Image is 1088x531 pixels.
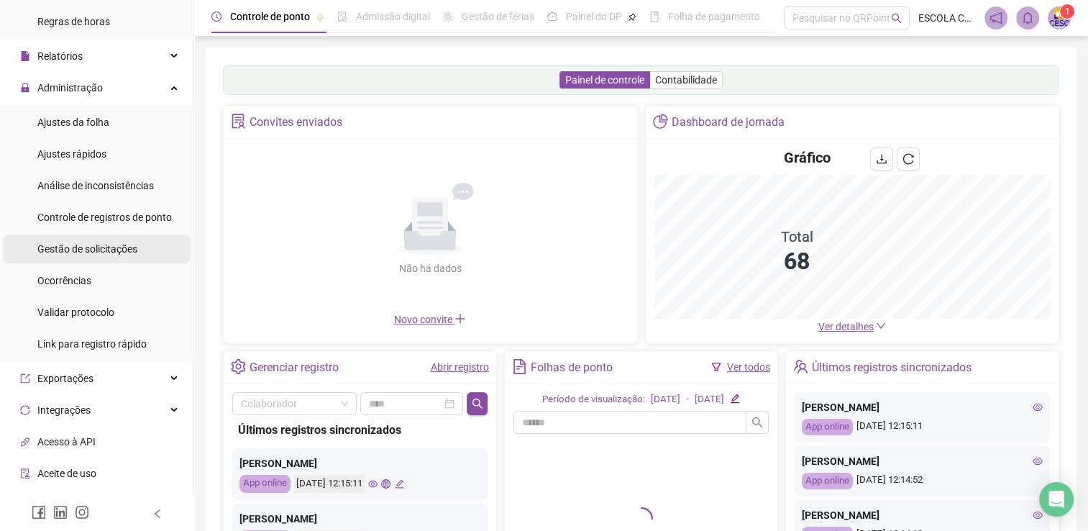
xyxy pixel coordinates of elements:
[727,361,770,373] a: Ver todos
[37,468,96,479] span: Aceite de uso
[37,307,114,318] span: Validar protocolo
[20,405,30,415] span: sync
[462,11,534,22] span: Gestão de férias
[730,394,739,403] span: edit
[75,505,89,519] span: instagram
[37,148,106,160] span: Ajustes rápidos
[918,10,976,26] span: ESCOLA CESC
[32,505,46,519] span: facebook
[672,110,785,135] div: Dashboard de jornada
[1033,510,1043,520] span: eye
[566,11,622,22] span: Painel do DP
[802,453,1043,469] div: [PERSON_NAME]
[876,153,887,165] span: download
[802,419,1043,435] div: [DATE] 12:15:11
[37,16,110,27] span: Regras de horas
[230,11,310,22] span: Controle de ponto
[531,355,613,380] div: Folhas de ponto
[902,153,914,165] span: reload
[431,361,489,373] a: Abrir registro
[37,212,172,223] span: Controle de registros de ponto
[37,373,93,384] span: Exportações
[37,180,154,191] span: Análise de inconsistências
[472,398,483,409] span: search
[364,260,496,276] div: Não há dados
[294,475,365,493] div: [DATE] 12:15:11
[394,314,466,325] span: Novo convite
[37,404,91,416] span: Integrações
[812,355,972,380] div: Últimos registros sincronizados
[711,362,721,372] span: filter
[751,417,763,428] span: search
[547,12,557,22] span: dashboard
[793,359,808,374] span: team
[20,437,30,447] span: api
[542,392,645,407] div: Período de visualização:
[37,436,96,448] span: Acesso à API
[53,505,68,519] span: linkedin
[239,475,291,493] div: App online
[211,12,221,22] span: clock-circle
[37,50,83,62] span: Relatórios
[818,321,886,332] a: Ver detalhes down
[368,479,378,489] span: eye
[37,275,91,286] span: Ocorrências
[239,455,480,471] div: [PERSON_NAME]
[152,509,163,519] span: left
[1065,6,1070,17] span: 1
[512,359,527,374] span: file-text
[250,355,339,380] div: Gerenciar registro
[802,473,853,489] div: App online
[1021,12,1034,24] span: bell
[231,359,246,374] span: setting
[695,392,724,407] div: [DATE]
[802,473,1043,489] div: [DATE] 12:14:52
[381,479,390,489] span: global
[653,114,668,129] span: pie-chart
[649,12,659,22] span: book
[37,117,109,128] span: Ajustes da folha
[628,13,636,22] span: pushpin
[655,74,717,86] span: Contabilidade
[1039,482,1074,517] div: Open Intercom Messenger
[802,419,853,435] div: App online
[1060,4,1074,19] sup: Atualize o seu contato no menu Meus Dados
[1033,402,1043,412] span: eye
[1033,456,1043,466] span: eye
[668,11,760,22] span: Folha de pagamento
[231,114,246,129] span: solution
[238,421,482,439] div: Últimos registros sincronizados
[802,507,1043,523] div: [PERSON_NAME]
[802,399,1043,415] div: [PERSON_NAME]
[565,74,644,86] span: Painel de controle
[316,13,324,22] span: pushpin
[337,12,347,22] span: file-done
[239,511,480,527] div: [PERSON_NAME]
[1048,7,1070,29] img: 84976
[891,13,902,24] span: search
[20,468,30,478] span: audit
[454,313,466,324] span: plus
[443,12,453,22] span: sun
[20,373,30,383] span: export
[37,338,147,350] span: Link para registro rápido
[356,11,430,22] span: Admissão digital
[686,392,689,407] div: -
[20,51,30,61] span: file
[250,110,342,135] div: Convites enviados
[784,147,831,168] h4: Gráfico
[876,321,886,331] span: down
[395,479,404,489] span: edit
[20,83,30,93] span: lock
[651,392,680,407] div: [DATE]
[989,12,1002,24] span: notification
[37,243,137,255] span: Gestão de solicitações
[37,82,103,94] span: Administração
[818,321,874,332] span: Ver detalhes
